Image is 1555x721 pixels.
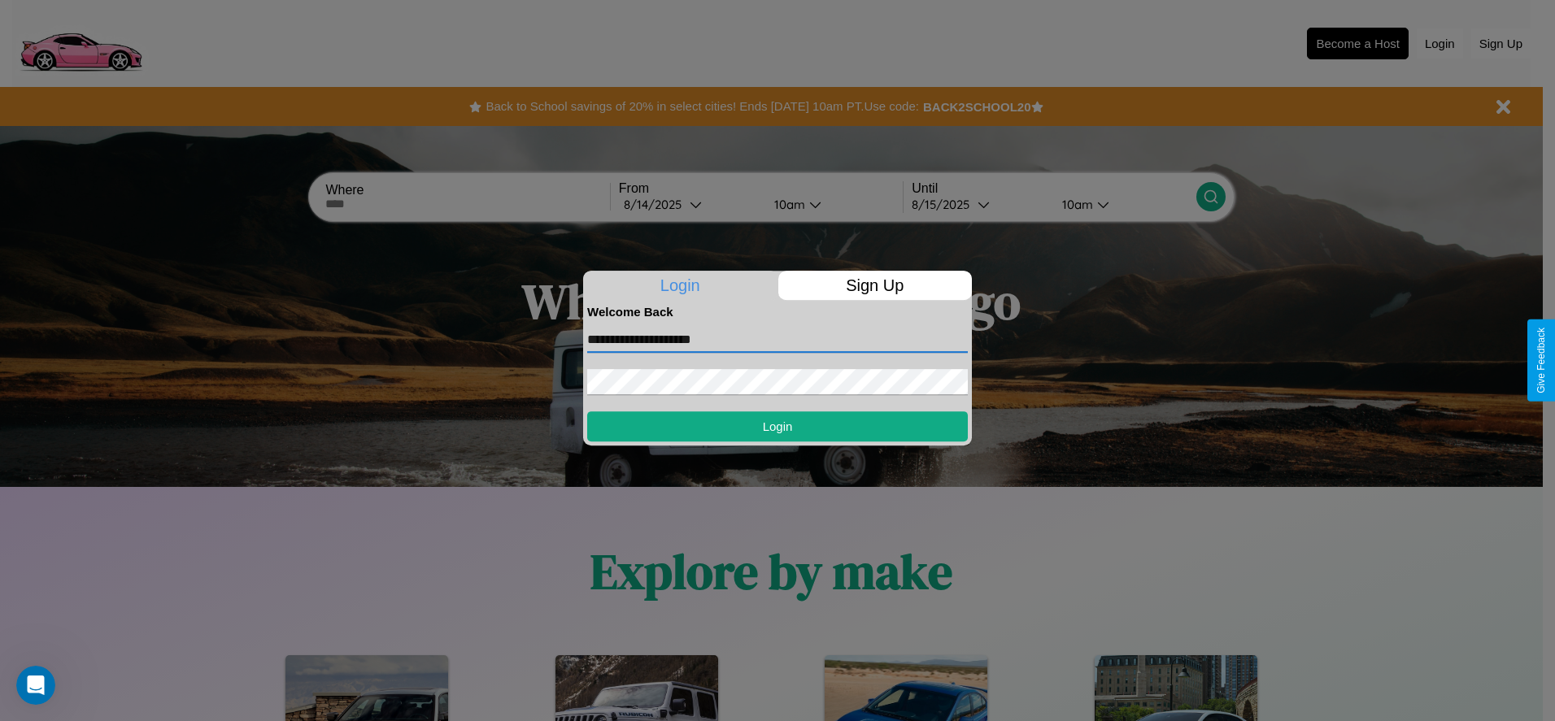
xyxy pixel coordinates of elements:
[587,305,968,319] h4: Welcome Back
[16,666,55,705] iframe: Intercom live chat
[778,271,973,300] p: Sign Up
[587,411,968,441] button: Login
[1535,328,1547,393] div: Give Feedback
[583,271,777,300] p: Login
